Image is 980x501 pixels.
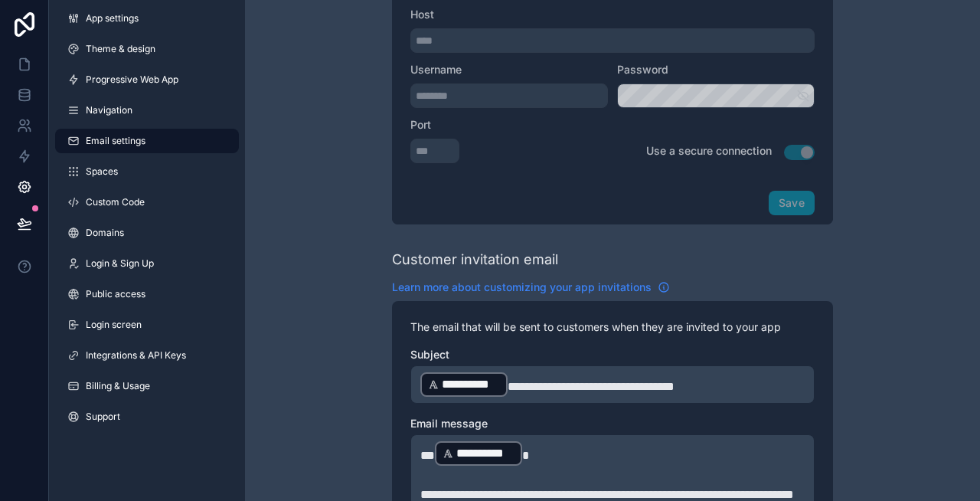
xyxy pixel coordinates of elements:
span: Email message [410,417,488,430]
span: Username [410,63,462,76]
a: Domains [55,221,239,245]
a: Progressive Web App [55,67,239,92]
span: Integrations & API Keys [86,349,186,362]
a: Spaces [55,159,239,184]
span: Progressive Web App [86,74,178,86]
span: Navigation [86,104,132,116]
a: Public access [55,282,239,306]
span: Custom Code [86,196,145,208]
div: Customer invitation email [392,249,558,270]
a: App settings [55,6,239,31]
span: Spaces [86,165,118,178]
span: Billing & Usage [86,380,150,392]
span: Learn more about customizing your app invitations [392,280,652,295]
a: Login & Sign Up [55,251,239,276]
a: Email settings [55,129,239,153]
span: App settings [86,12,139,25]
span: Public access [86,288,145,300]
span: Use a secure connection [646,144,772,157]
span: Host [410,8,434,21]
span: Login screen [86,319,142,331]
span: Support [86,411,120,423]
span: Port [410,118,431,131]
span: Theme & design [86,43,155,55]
a: Support [55,404,239,429]
p: The email that will be sent to customers when they are invited to your app [410,319,815,335]
span: Login & Sign Up [86,257,154,270]
a: Login screen [55,313,239,337]
span: Subject [410,348,449,361]
a: Billing & Usage [55,374,239,398]
a: Theme & design [55,37,239,61]
span: Password [617,63,668,76]
a: Custom Code [55,190,239,214]
a: Learn more about customizing your app invitations [392,280,670,295]
span: Email settings [86,135,145,147]
a: Navigation [55,98,239,123]
span: Domains [86,227,124,239]
a: Integrations & API Keys [55,343,239,368]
